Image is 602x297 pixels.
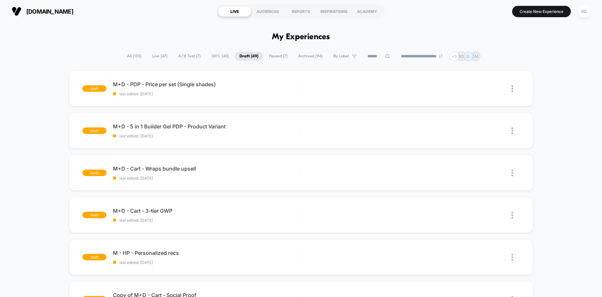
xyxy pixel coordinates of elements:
[473,54,478,59] p: EM
[264,52,292,61] span: Paused ( 7 )
[113,176,301,181] span: last edited: [DATE]
[206,52,234,61] span: 100% ( 40 )
[82,127,106,134] span: draft
[113,208,301,214] span: M+D - Cart - 3-tier GWP
[82,170,106,176] span: draft
[10,6,75,17] button: [DOMAIN_NAME]
[511,254,513,261] img: close
[173,52,205,61] span: A/B Test ( 7 )
[82,212,106,218] span: draft
[113,123,301,130] span: M+D - 5 in 1 Builder Gel PDP - Product Variant
[333,54,349,59] span: By Label
[26,8,73,15] span: [DOMAIN_NAME]
[272,32,330,42] h1: My Experiences
[511,85,513,92] img: close
[113,134,301,138] span: last edited: [DATE]
[251,6,284,17] div: AUDIENCES
[439,54,443,58] img: end
[511,212,513,219] img: close
[578,5,590,18] div: RD
[317,6,350,17] div: INSPIRATIONS
[113,81,301,88] span: M+D - PDP - Price per set (Single shades)
[12,6,21,16] img: Visually logo
[113,218,301,223] span: last edited: [DATE]
[350,6,384,17] div: ACADEMY
[459,54,464,59] p: RD
[82,85,106,92] span: draft
[218,6,251,17] div: LIVE
[235,52,263,61] span: Draft ( 49 )
[467,54,470,59] p: S.
[293,52,327,61] span: Archived ( 94 )
[113,165,301,172] span: M+D - Cart - Wraps bundle upsell
[82,254,106,260] span: draft
[511,127,513,134] img: close
[113,260,301,265] span: last edited: [DATE]
[511,170,513,176] img: close
[512,6,571,17] button: Create New Experience
[284,6,317,17] div: REPORTS
[576,5,592,18] button: RD
[147,52,172,61] span: Live ( 47 )
[113,250,301,256] span: M - HP - Personalized recs
[449,52,459,61] div: + 9
[122,52,146,61] span: All ( 103 )
[113,91,301,96] span: last edited: [DATE]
